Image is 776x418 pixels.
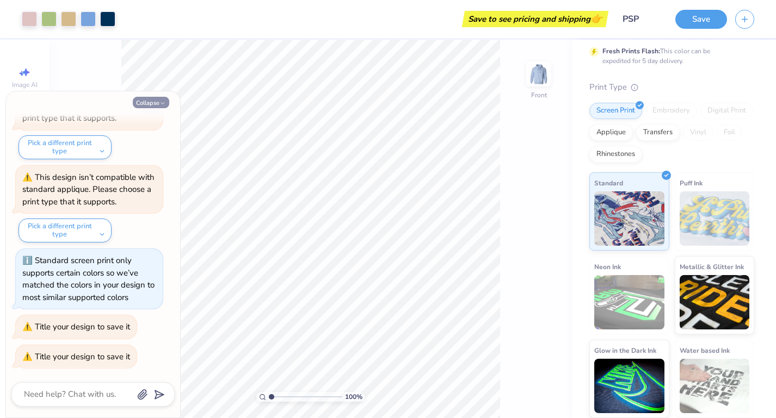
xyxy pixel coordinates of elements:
[675,10,727,29] button: Save
[133,97,169,108] button: Collapse
[683,124,713,141] div: Vinyl
[680,359,750,413] img: Water based Ink
[35,321,130,332] div: Title your design to save it
[594,345,656,356] span: Glow in the Dark Ink
[594,177,623,189] span: Standard
[589,124,633,141] div: Applique
[590,12,602,25] span: 👉
[614,8,667,30] input: Untitled Design
[680,275,750,329] img: Metallic & Glitter Ink
[594,191,664,246] img: Standard
[594,359,664,413] img: Glow in the Dark Ink
[589,146,642,163] div: Rhinestones
[19,135,112,159] button: Pick a different print type
[602,46,736,66] div: This color can be expedited for 5 day delivery.
[19,219,112,242] button: Pick a different print type
[528,63,550,85] img: Front
[717,124,742,141] div: Foil
[700,103,753,119] div: Digital Print
[22,255,155,303] div: Standard screen print only supports certain colors so we’ve matched the colors in your design to ...
[465,11,606,27] div: Save to see pricing and shipping
[345,392,362,402] span: 100 %
[602,47,660,55] strong: Fresh Prints Flash:
[680,191,750,246] img: Puff Ink
[22,172,155,207] div: This design isn’t compatible with standard applique. Please choose a print type that it supports.
[636,124,680,141] div: Transfers
[680,177,703,189] span: Puff Ink
[531,90,547,100] div: Front
[589,103,642,119] div: Screen Print
[680,261,744,272] span: Metallic & Glitter Ink
[680,345,730,356] span: Water based Ink
[594,261,621,272] span: Neon Ink
[12,80,38,89] span: Image AI
[594,275,664,329] img: Neon Ink
[645,103,697,119] div: Embroidery
[35,351,130,362] div: Title your design to save it
[589,81,754,93] div: Print Type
